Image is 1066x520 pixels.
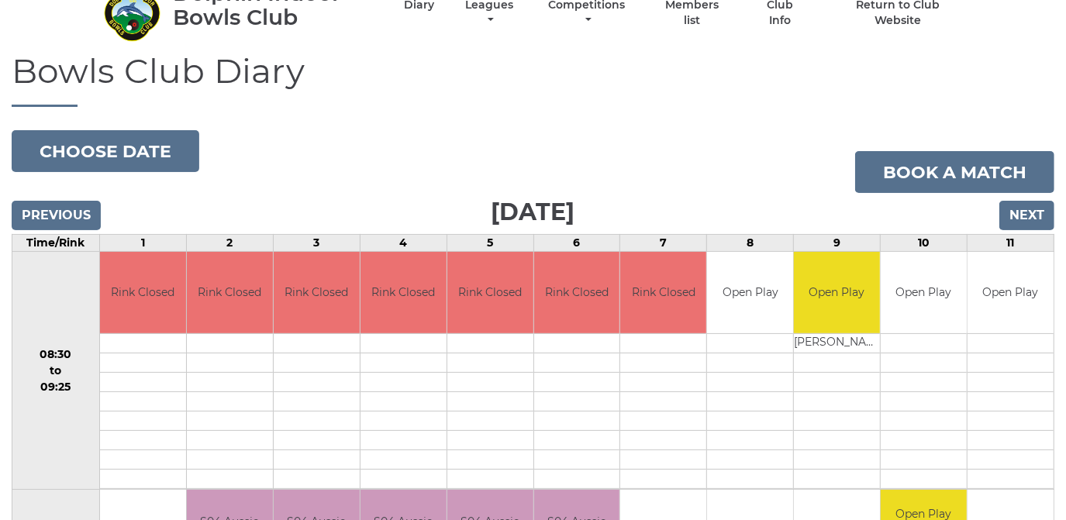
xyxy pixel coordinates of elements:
[447,235,533,252] td: 5
[12,252,100,490] td: 08:30 to 09:25
[794,252,880,333] td: Open Play
[794,333,880,353] td: [PERSON_NAME]
[361,252,447,333] td: Rink Closed
[12,201,101,230] input: Previous
[968,235,1054,252] td: 11
[855,151,1054,193] a: Book a match
[273,235,360,252] td: 3
[968,252,1054,333] td: Open Play
[186,235,273,252] td: 2
[794,235,881,252] td: 9
[999,201,1054,230] input: Next
[100,252,186,333] td: Rink Closed
[187,252,273,333] td: Rink Closed
[533,235,620,252] td: 6
[12,130,199,172] button: Choose date
[620,252,706,333] td: Rink Closed
[881,235,968,252] td: 10
[274,252,360,333] td: Rink Closed
[707,252,793,333] td: Open Play
[620,235,707,252] td: 7
[447,252,533,333] td: Rink Closed
[881,252,967,333] td: Open Play
[707,235,794,252] td: 8
[534,252,620,333] td: Rink Closed
[360,235,447,252] td: 4
[99,235,186,252] td: 1
[12,52,1054,107] h1: Bowls Club Diary
[12,235,100,252] td: Time/Rink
